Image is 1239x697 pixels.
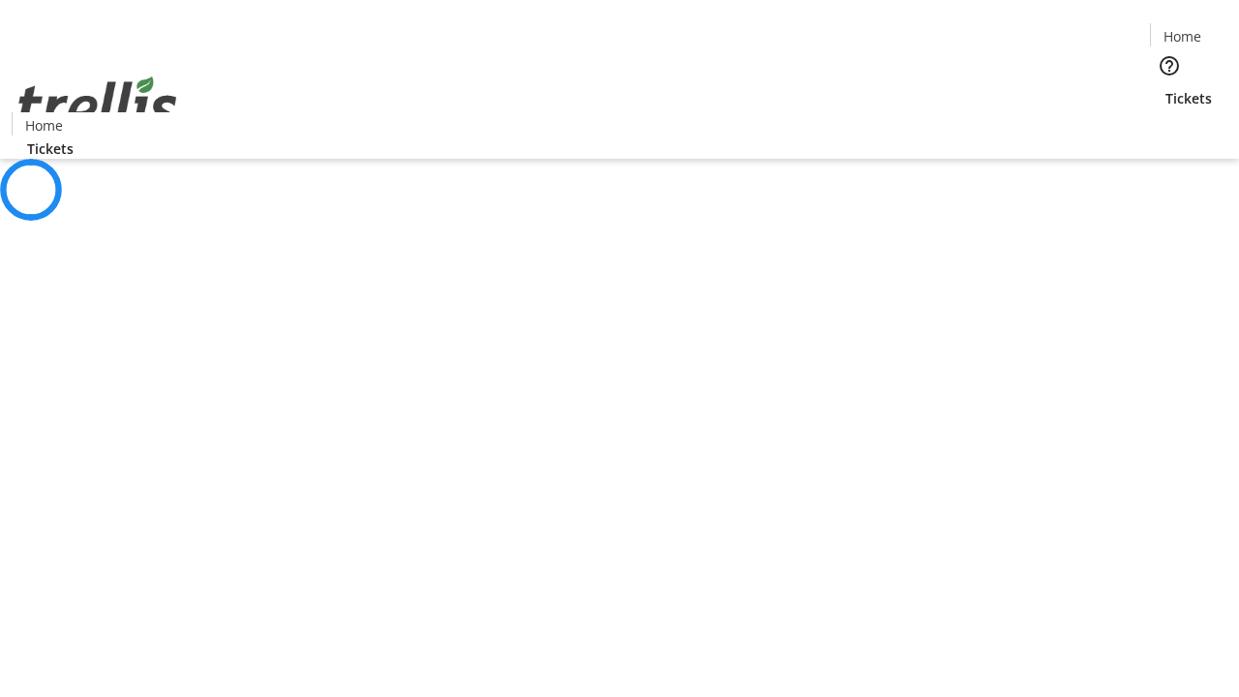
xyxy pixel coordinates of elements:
a: Home [13,115,75,136]
span: Home [1163,26,1201,46]
button: Cart [1150,108,1189,147]
span: Tickets [27,138,74,159]
a: Tickets [1150,88,1227,108]
a: Home [1151,26,1213,46]
img: Orient E2E Organization wBa3285Z0h's Logo [12,55,184,152]
span: Tickets [1165,88,1212,108]
button: Help [1150,46,1189,85]
a: Tickets [12,138,89,159]
span: Home [25,115,63,136]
